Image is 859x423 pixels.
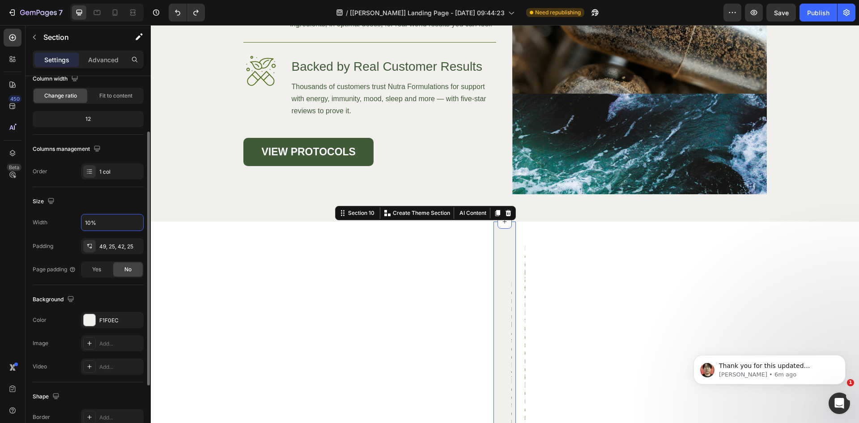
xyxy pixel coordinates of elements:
[99,243,141,251] div: 49, 25, 42, 25
[33,391,61,403] div: Shape
[99,363,141,371] div: Add...
[44,55,69,64] p: Settings
[99,414,141,422] div: Add...
[7,164,21,171] div: Beta
[535,9,581,17] span: Need republishing
[807,8,829,17] div: Publish
[9,95,21,103] div: 450
[43,32,117,43] p: Section
[151,25,859,423] iframe: To enrich screen reader interactions, please activate Accessibility in Grammarly extension settings
[99,92,132,100] span: Fit to content
[774,9,789,17] span: Save
[33,218,47,226] div: Width
[33,167,47,175] div: Order
[305,183,337,193] button: AI Content
[81,214,143,231] input: Auto
[92,265,101,273] span: Yes
[169,4,205,21] div: Undo/Redo
[33,242,53,250] div: Padding
[33,413,50,421] div: Border
[44,92,77,100] span: Change ratio
[33,294,76,306] div: Background
[346,8,348,17] span: /
[829,393,850,414] iframe: Intercom live chat
[766,4,796,21] button: Save
[99,316,141,325] div: F1F0EC
[124,265,132,273] span: No
[196,184,225,192] div: Section 10
[88,55,119,64] p: Advanced
[680,336,859,399] iframe: To enrich screen reader interactions, please activate Accessibility in Grammarly extension settings
[33,265,76,273] div: Page padding
[99,168,141,176] div: 1 col
[33,143,102,155] div: Columns management
[33,73,80,85] div: Column width
[350,8,505,17] span: [[PERSON_NAME]] Landing Page - [DATE] 09:44:23
[34,113,142,125] div: 12
[33,316,47,324] div: Color
[33,339,48,347] div: Image
[4,4,67,21] button: 7
[242,184,299,192] p: Create Theme Section
[33,363,47,371] div: Video
[33,196,56,208] div: Size
[99,340,141,348] div: Add...
[847,379,854,386] span: 1
[59,7,63,18] p: 7
[799,4,837,21] button: Publish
